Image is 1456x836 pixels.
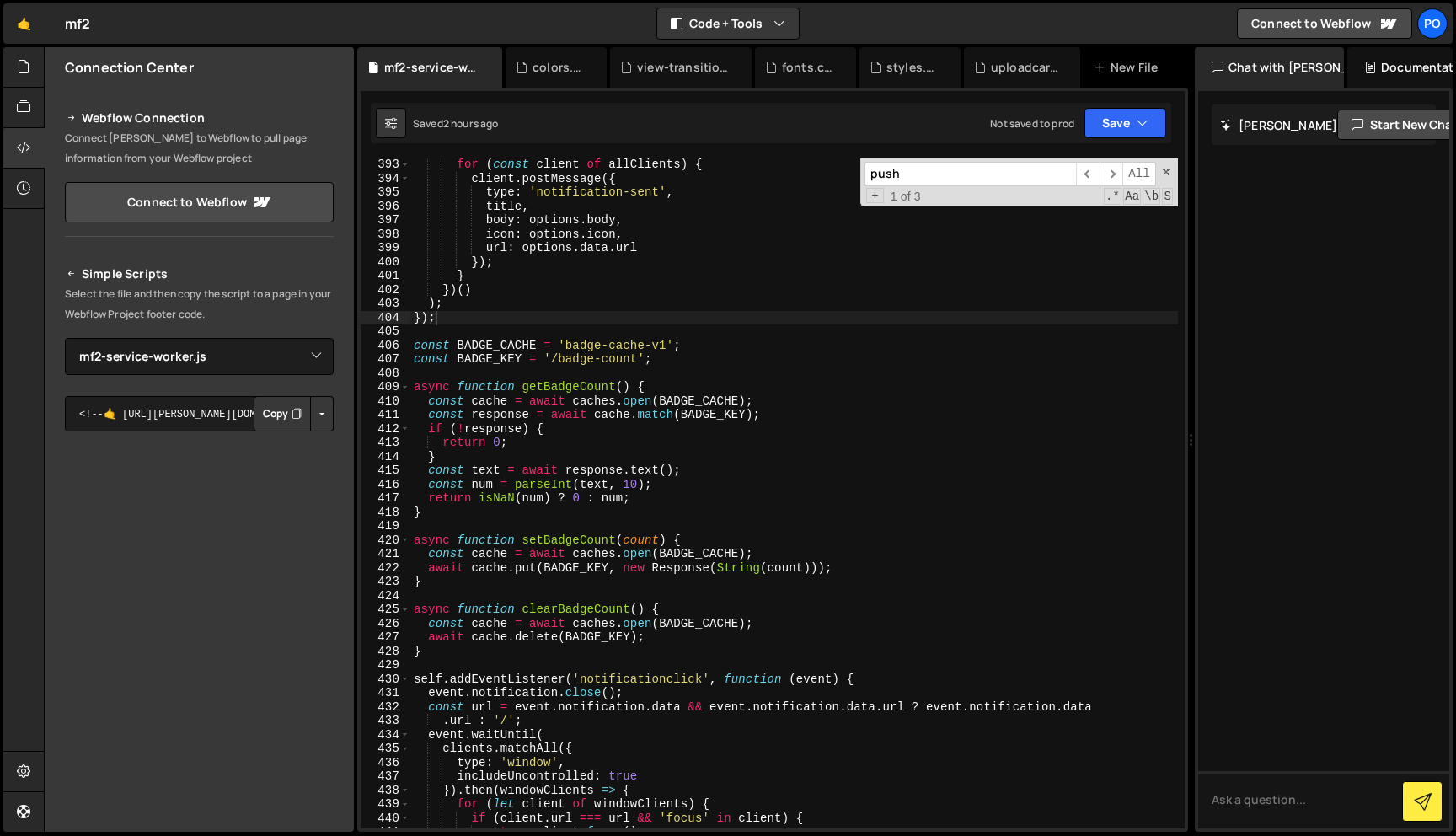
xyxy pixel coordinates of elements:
div: 399 [361,241,410,255]
iframe: YouTube video player [65,622,335,774]
button: Code + Tools [657,8,799,39]
span: Search In Selection [1162,188,1173,205]
div: 425 [361,603,410,617]
p: Connect [PERSON_NAME] to Webflow to pull page information from your Webflow project [65,128,334,169]
div: 417 [361,491,410,506]
div: 424 [361,589,410,603]
div: 423 [361,575,410,589]
div: mf2 [65,13,90,34]
iframe: YouTube video player [65,459,335,611]
div: 2 hours ago [443,116,499,131]
div: 413 [361,436,410,450]
div: styles.css [886,59,940,76]
a: Po [1417,8,1448,39]
div: 396 [361,200,410,214]
div: 419 [361,519,410,533]
div: Documentation [1347,47,1453,88]
div: 402 [361,283,410,297]
div: 406 [361,339,410,353]
div: 420 [361,533,410,548]
span: CaseSensitive Search [1123,188,1141,205]
div: 400 [361,255,410,270]
textarea: <!--🤙 [URL][PERSON_NAME][DOMAIN_NAME]> <script>document.addEventListener("DOMContentLoaded", func... [65,396,334,431]
div: 436 [361,756,410,770]
div: 421 [361,547,410,561]
div: 426 [361,617,410,631]
div: 418 [361,506,410,520]
a: Connect to Webflow [1237,8,1412,39]
button: Save [1084,108,1166,138]
div: 404 [361,311,410,325]
div: 410 [361,394,410,409]
div: Button group with nested dropdown [254,396,334,431]
span: Toggle Replace mode [866,188,884,204]
div: fonts.css [782,59,836,76]
div: view-transitions.css [637,59,731,76]
a: Connect to Webflow [65,182,334,222]
div: 429 [361,658,410,673]
h2: Simple Scripts [65,264,334,284]
div: Saved [413,116,499,131]
div: 393 [361,158,410,172]
div: uploadcare.css [991,59,1060,76]
a: 🤙 [3,3,45,44]
div: 394 [361,172,410,186]
div: 437 [361,769,410,784]
span: Whole Word Search [1143,188,1160,205]
div: 438 [361,784,410,798]
div: 407 [361,352,410,367]
div: 434 [361,728,410,742]
div: 432 [361,700,410,715]
input: Search for [864,162,1076,186]
div: 405 [361,324,410,339]
div: 430 [361,673,410,687]
div: Not saved to prod [990,116,1074,131]
span: RegExp Search [1104,188,1121,205]
h2: Webflow Connection [65,108,334,128]
span: ​ [1076,162,1100,186]
div: 428 [361,645,410,659]
div: 398 [361,228,410,242]
div: 403 [361,297,410,311]
span: ​ [1100,162,1123,186]
div: 431 [361,686,410,700]
button: Copy [254,396,311,431]
div: 422 [361,561,410,576]
div: 414 [361,450,410,464]
div: 433 [361,714,410,728]
div: 416 [361,478,410,492]
div: 435 [361,742,410,756]
div: 412 [361,422,410,437]
div: 439 [361,797,410,812]
div: 401 [361,269,410,283]
span: Alt-Enter [1122,162,1156,186]
div: 415 [361,464,410,478]
div: colors.css [533,59,586,76]
div: 408 [361,367,410,381]
div: Chat with [PERSON_NAME] [1195,47,1344,88]
span: 1 of 3 [884,190,928,204]
div: 411 [361,408,410,422]
h2: [PERSON_NAME] [1220,117,1337,133]
div: 409 [361,380,410,394]
div: 397 [361,213,410,228]
div: mf2-service-worker.js [384,59,482,76]
p: Select the file and then copy the script to a page in your Webflow Project footer code. [65,284,334,324]
div: New File [1094,59,1164,76]
div: 440 [361,812,410,826]
div: 395 [361,185,410,200]
div: 427 [361,630,410,645]
h2: Connection Center [65,58,194,77]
